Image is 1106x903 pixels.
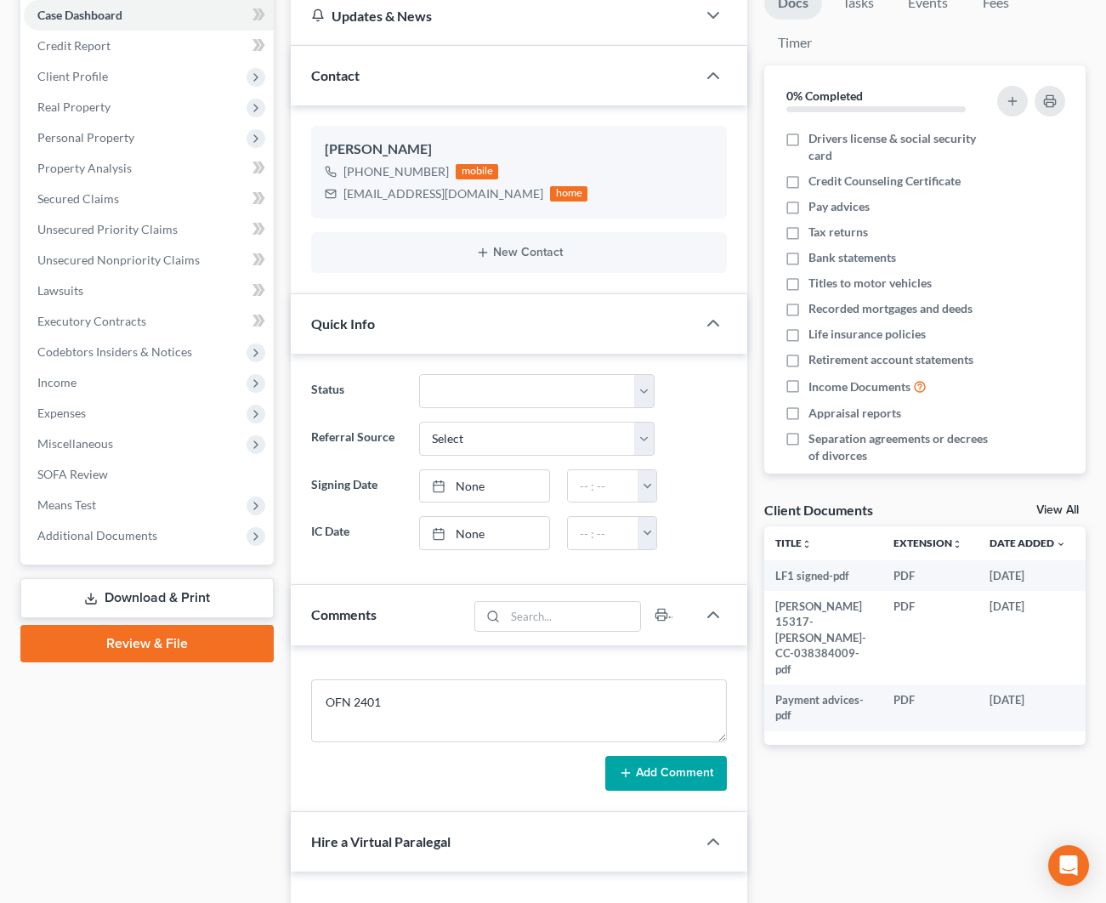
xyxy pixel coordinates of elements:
span: Tax returns [808,224,868,241]
span: Retirement account statements [808,351,973,368]
input: -- : -- [568,470,639,503]
span: Property Analysis [37,161,132,175]
td: PDF [880,591,976,684]
span: Pay advices [808,198,870,215]
a: Unsecured Priority Claims [24,214,274,245]
i: unfold_more [802,539,812,549]
a: Property Analysis [24,153,274,184]
a: None [420,470,548,503]
span: Secured Claims [37,191,119,206]
div: home [550,186,587,202]
span: Life insurance policies [808,326,926,343]
td: [DATE] [976,684,1080,731]
a: Secured Claims [24,184,274,214]
i: expand_more [1056,539,1066,549]
span: Appraisal reports [808,405,901,422]
span: Codebtors Insiders & Notices [37,344,192,359]
span: Quick Info [311,315,375,332]
span: Recorded mortgages and deeds [808,300,973,317]
a: Credit Report [24,31,274,61]
span: Executory Contracts [37,314,146,328]
span: Comments [311,606,377,622]
span: Income [37,375,77,389]
input: -- : -- [568,517,639,549]
span: Client Profile [37,69,108,83]
td: PDF [880,560,976,591]
span: Expenses [37,406,86,420]
a: Lawsuits [24,275,274,306]
a: Timer [764,26,825,60]
div: [EMAIL_ADDRESS][DOMAIN_NAME] [343,185,543,202]
label: Status [303,374,411,408]
strong: 0% Completed [786,88,863,103]
button: Add Comment [605,756,727,792]
span: SOFA Review [37,467,108,481]
i: unfold_more [952,539,962,549]
td: Payment advices-pdf [762,684,880,731]
span: Case Dashboard [37,8,122,22]
a: Unsecured Nonpriority Claims [24,245,274,275]
span: Credit Report [37,38,111,53]
span: Titles to motor vehicles [808,275,932,292]
span: Unsecured Priority Claims [37,222,178,236]
a: Review & File [20,625,274,662]
span: Credit Counseling Certificate [808,173,961,190]
span: Real Property [37,99,111,114]
label: Signing Date [303,469,411,503]
span: Additional Documents [37,528,157,542]
span: Income Documents [808,378,910,395]
div: [PERSON_NAME] [325,139,713,160]
span: Means Test [37,497,96,512]
span: Unsecured Nonpriority Claims [37,253,200,267]
label: IC Date [303,516,411,550]
div: Client Documents [764,501,873,519]
td: [PERSON_NAME] 15317-[PERSON_NAME]-CC-038384009-pdf [762,591,880,684]
a: Download & Print [20,578,274,618]
span: Personal Property [37,130,134,145]
a: Executory Contracts [24,306,274,337]
div: Open Intercom Messenger [1048,845,1089,886]
td: PDF [880,684,976,731]
a: Extensionunfold_more [893,537,962,549]
span: Hire a Virtual Paralegal [311,833,451,849]
a: SOFA Review [24,459,274,490]
span: Drivers license & social security card [808,130,990,164]
input: Search... [506,602,641,631]
div: [PHONE_NUMBER] [343,163,449,180]
button: New Contact [325,246,713,259]
td: [DATE] [976,591,1080,684]
span: Separation agreements or decrees of divorces [808,430,990,464]
div: Updates & News [311,7,676,25]
a: None [420,517,548,549]
div: mobile [456,164,498,179]
a: View All [1036,504,1079,516]
span: Miscellaneous [37,436,113,451]
a: Date Added expand_more [990,537,1066,549]
label: Referral Source [303,422,411,456]
td: LF1 signed-pdf [762,560,880,591]
span: Lawsuits [37,283,83,298]
span: Bank statements [808,249,896,266]
span: Contact [311,67,360,83]
a: Titleunfold_more [775,537,812,549]
td: [DATE] [976,560,1080,591]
